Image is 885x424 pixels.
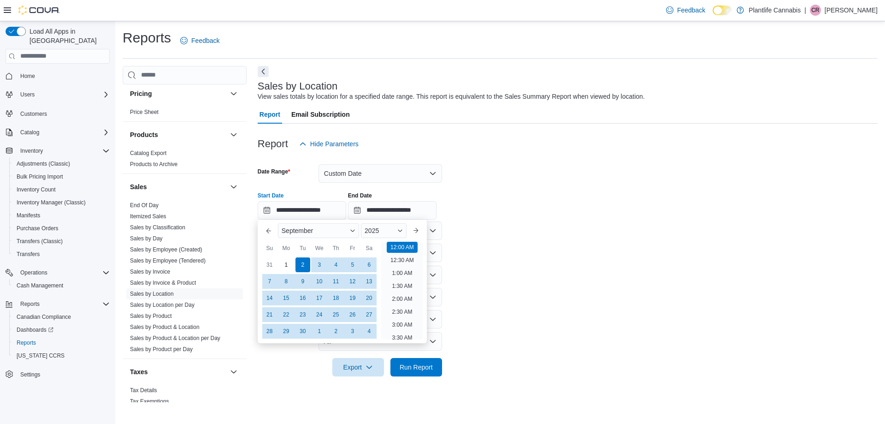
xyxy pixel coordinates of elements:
[278,223,359,238] div: Button. Open the month selector. September is currently selected.
[362,241,377,256] div: Sa
[130,313,172,319] a: Sales by Product
[17,127,110,138] span: Catalog
[9,248,113,261] button: Transfers
[130,202,159,209] a: End Of Day
[130,367,148,376] h3: Taxes
[130,346,193,352] a: Sales by Product per Day
[130,213,166,220] span: Itemized Sales
[13,311,110,322] span: Canadian Compliance
[279,291,294,305] div: day-15
[345,324,360,339] div: day-3
[130,130,226,139] button: Products
[9,196,113,209] button: Inventory Manager (Classic)
[387,242,418,253] li: 12:00 AM
[811,5,819,16] span: CR
[26,27,110,45] span: Load All Apps in [GEOGRAPHIC_DATA]
[2,298,113,311] button: Reports
[13,350,110,361] span: Washington CCRS
[17,173,63,180] span: Bulk Pricing Import
[13,337,110,348] span: Reports
[130,367,226,376] button: Taxes
[388,306,416,317] li: 2:30 AM
[258,168,290,175] label: Date Range
[17,326,53,334] span: Dashboards
[130,312,172,320] span: Sales by Product
[13,350,68,361] a: [US_STATE] CCRS
[130,161,177,168] span: Products to Archive
[17,71,39,82] a: Home
[2,88,113,101] button: Users
[362,307,377,322] div: day-27
[13,311,75,322] a: Canadian Compliance
[677,6,705,15] span: Feedback
[130,182,147,191] h3: Sales
[130,149,166,157] span: Catalog Export
[228,129,239,140] button: Products
[388,332,416,343] li: 3:30 AM
[13,197,89,208] a: Inventory Manager (Classic)
[13,324,57,335] a: Dashboards
[310,139,359,149] span: Hide Parameters
[2,266,113,279] button: Operations
[13,210,44,221] a: Manifests
[13,210,110,221] span: Manifests
[9,349,113,362] button: [US_STATE] CCRS
[429,249,437,257] button: Open list of options
[20,91,35,98] span: Users
[17,339,36,346] span: Reports
[13,249,43,260] a: Transfers
[258,192,284,199] label: Start Date
[123,107,247,121] div: Pricing
[177,31,223,50] a: Feedback
[13,249,110,260] span: Transfers
[279,241,294,256] div: Mo
[20,300,40,308] span: Reports
[17,299,110,310] span: Reports
[228,181,239,192] button: Sales
[312,274,327,289] div: day-10
[130,335,220,341] a: Sales by Product & Location per Day
[13,197,110,208] span: Inventory Manager (Classic)
[2,126,113,139] button: Catalog
[18,6,60,15] img: Cova
[262,307,277,322] div: day-21
[130,268,170,275] span: Sales by Invoice
[282,227,313,234] span: September
[13,171,67,182] a: Bulk Pricing Import
[17,267,110,278] span: Operations
[17,127,43,138] button: Catalog
[17,108,51,119] a: Customers
[329,324,343,339] div: day-2
[390,358,442,376] button: Run Report
[6,66,110,405] nav: Complex example
[17,212,40,219] span: Manifests
[17,238,63,245] span: Transfers (Classic)
[17,186,56,193] span: Inventory Count
[20,371,40,378] span: Settings
[362,324,377,339] div: day-4
[388,293,416,305] li: 2:00 AM
[17,70,110,82] span: Home
[130,224,185,231] a: Sales by Classification
[13,158,74,169] a: Adjustments (Classic)
[17,145,110,156] span: Inventory
[130,323,200,331] span: Sales by Product & Location
[130,235,163,242] span: Sales by Day
[130,398,169,405] span: Tax Exemptions
[329,274,343,289] div: day-11
[20,269,47,276] span: Operations
[191,36,219,45] span: Feedback
[130,108,159,116] span: Price Sheet
[295,291,310,305] div: day-16
[228,366,239,377] button: Taxes
[130,89,226,98] button: Pricing
[279,257,294,272] div: day-1
[17,251,40,258] span: Transfers
[262,274,277,289] div: day-7
[312,257,327,272] div: day-3
[17,225,59,232] span: Purchase Orders
[20,147,43,155] span: Inventory
[9,323,113,336] a: Dashboards
[17,199,86,206] span: Inventory Manager (Classic)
